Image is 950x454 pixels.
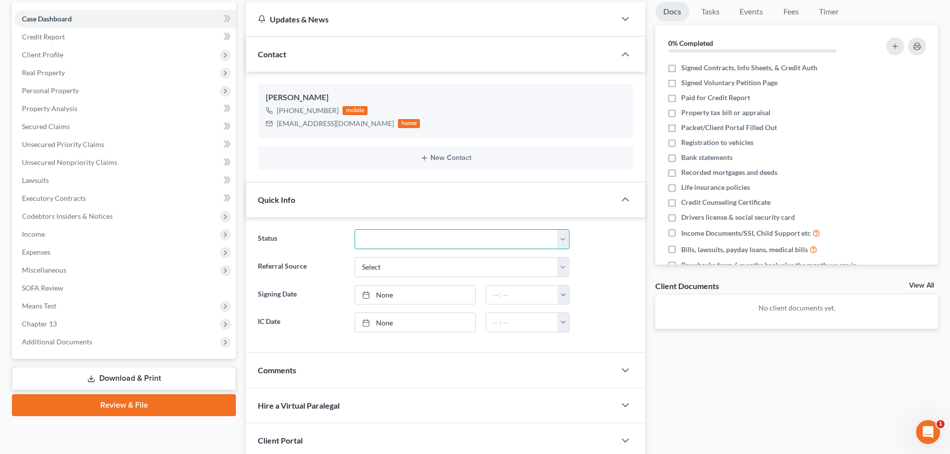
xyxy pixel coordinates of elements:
span: Drivers license & social security card [681,212,795,222]
span: Registration to vehicles [681,138,754,148]
div: [PHONE_NUMBER] [277,106,339,116]
a: View All [909,282,934,289]
a: Docs [655,2,689,21]
div: [PERSON_NAME] [266,92,625,104]
span: Unsecured Nonpriority Claims [22,158,117,166]
a: Timer [811,2,847,21]
label: Status [253,229,349,249]
a: Secured Claims [14,118,236,136]
a: Download & Print [12,367,236,390]
a: Unsecured Nonpriority Claims [14,153,236,171]
a: Lawsuits [14,171,236,189]
div: Client Documents [655,281,719,291]
span: Recorded mortgages and deeds [681,167,777,177]
div: [EMAIL_ADDRESS][DOMAIN_NAME] [277,119,394,129]
span: Contact [258,49,286,59]
span: Expenses [22,248,50,256]
div: home [398,119,420,128]
span: Property tax bill or appraisal [681,108,770,118]
span: Executory Contracts [22,194,86,202]
span: Bills, lawsuits, payday loans, medical bills [681,245,808,255]
a: None [355,286,475,304]
span: Paid for Credit Report [681,93,750,103]
a: None [355,313,475,332]
span: Personal Property [22,86,79,95]
span: Codebtors Insiders & Notices [22,212,113,220]
a: Case Dashboard [14,10,236,28]
span: Client Portal [258,436,303,445]
span: Income [22,230,45,238]
span: Quick Info [258,195,295,204]
strong: 0% Completed [668,39,713,47]
label: IC Date [253,312,349,332]
a: Executory Contracts [14,189,236,207]
span: Client Profile [22,50,63,59]
span: Case Dashboard [22,14,72,23]
span: Unsecured Priority Claims [22,140,104,149]
span: Chapter 13 [22,319,57,328]
label: Signing Date [253,285,349,305]
a: Fees [775,2,807,21]
button: New Contact [266,154,625,162]
span: Credit Counseling Certificate [681,197,770,207]
span: Hire a Virtual Paralegal [258,401,340,410]
span: Credit Report [22,32,65,41]
span: Additional Documents [22,337,92,346]
a: SOFA Review [14,279,236,297]
span: Life insurance policies [681,182,750,192]
span: Miscellaneous [22,266,66,274]
input: -- : -- [486,286,558,304]
iframe: Intercom live chat [916,420,940,444]
label: Referral Source [253,257,349,277]
span: Income Documents/SSI, Child Support etc [681,228,811,238]
span: Packet/Client Portal Filled Out [681,123,777,133]
input: -- : -- [486,313,558,332]
span: Bank statements [681,152,733,162]
span: Signed Contracts, Info Sheets, & Credit Auth [681,63,817,73]
a: Credit Report [14,28,236,46]
span: Real Property [22,68,65,77]
span: Signed Voluntary Petition Page [681,78,777,88]
span: Comments [258,365,296,375]
div: mobile [343,106,368,115]
a: Unsecured Priority Claims [14,136,236,153]
span: SOFA Review [22,284,63,292]
div: Updates & News [258,14,603,24]
a: Events [732,2,771,21]
span: 1 [937,420,945,428]
span: Property Analysis [22,104,77,113]
a: Property Analysis [14,100,236,118]
span: Secured Claims [22,122,70,131]
a: Tasks [693,2,728,21]
span: Means Test [22,302,56,310]
span: Pay checks from 6 months back plus the month we are in [681,260,857,270]
p: No client documents yet. [663,303,930,313]
span: Lawsuits [22,176,49,184]
a: Review & File [12,394,236,416]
